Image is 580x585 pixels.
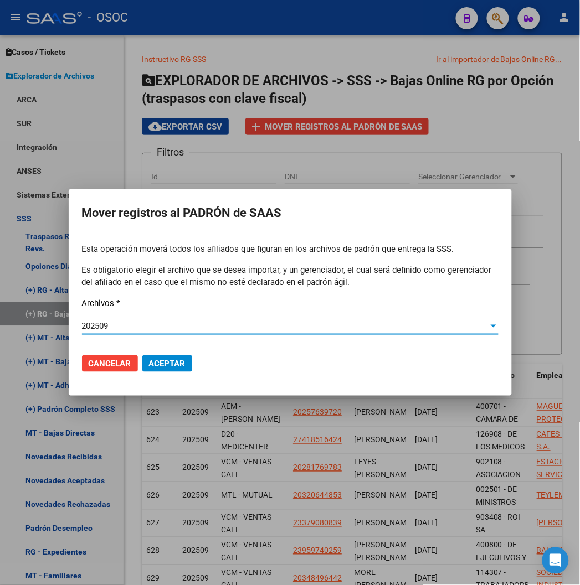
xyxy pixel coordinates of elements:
p: Es obligatorio elegir el archivo que se desea importar, y un gerenciador, el cual será definido c... [82,264,499,289]
button: Aceptar [142,355,192,372]
p: Archivos * [82,297,499,310]
span: Aceptar [149,359,186,369]
span: 202509 [82,321,109,331]
button: Cancelar [82,355,138,372]
h2: Mover registros al PADRÓN de SAAS [82,203,499,224]
span: Cancelar [89,359,131,369]
div: Open Intercom Messenger [542,547,569,574]
p: Esta operación moverá todos los afiliados que figuran en los archivos de padrón que entrega la SSS. [82,243,499,256]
